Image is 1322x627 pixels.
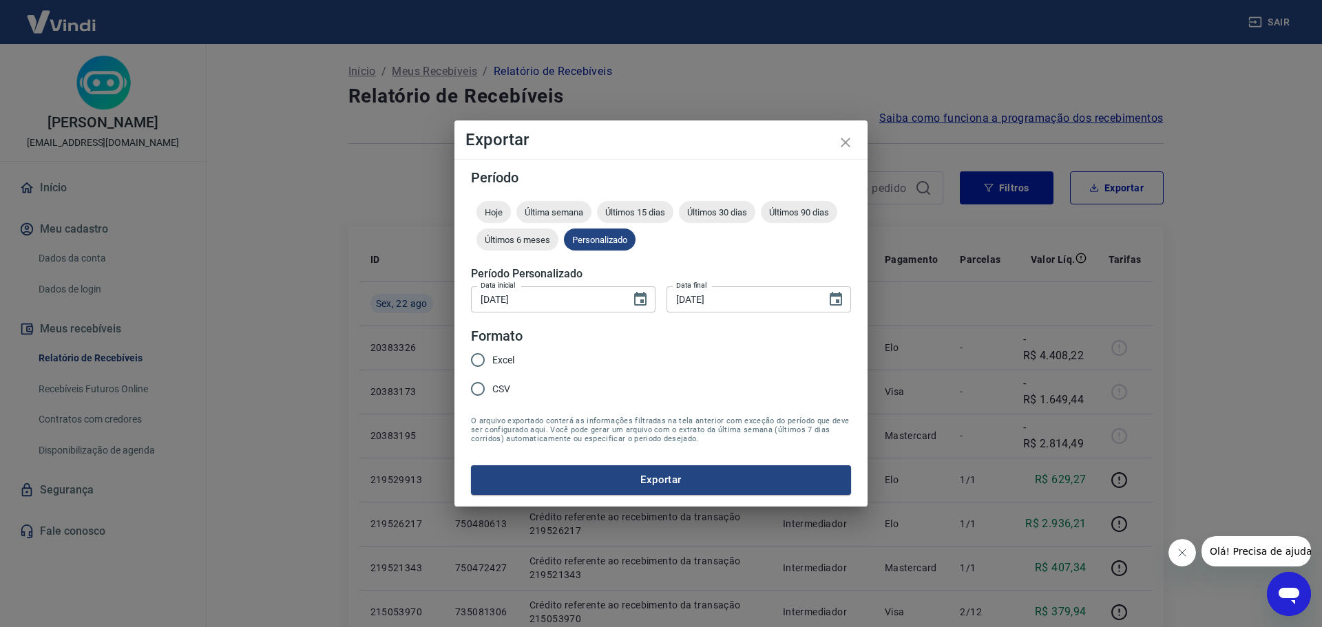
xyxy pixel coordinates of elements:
[471,465,851,494] button: Exportar
[476,229,558,251] div: Últimos 6 meses
[829,126,862,159] button: close
[1168,539,1196,566] iframe: Fechar mensagem
[492,382,510,396] span: CSV
[471,286,621,312] input: DD/MM/YYYY
[667,286,817,312] input: DD/MM/YYYY
[516,201,591,223] div: Última semana
[761,201,837,223] div: Últimos 90 dias
[492,353,514,368] span: Excel
[676,280,707,290] label: Data final
[1267,572,1311,616] iframe: Botão para abrir a janela de mensagens
[476,235,558,245] span: Últimos 6 meses
[597,201,673,223] div: Últimos 15 dias
[564,235,636,245] span: Personalizado
[516,207,591,217] span: Última semana
[471,416,851,443] span: O arquivo exportado conterá as informações filtradas na tela anterior com exceção do período que ...
[471,267,851,281] h5: Período Personalizado
[8,10,116,21] span: Olá! Precisa de ajuda?
[597,207,673,217] span: Últimos 15 dias
[471,171,851,184] h5: Período
[465,131,857,148] h4: Exportar
[822,286,850,313] button: Choose date, selected date is 22 de ago de 2025
[1202,536,1311,566] iframe: Mensagem da empresa
[564,229,636,251] div: Personalizado
[476,207,511,217] span: Hoje
[761,207,837,217] span: Últimos 90 dias
[471,326,523,346] legend: Formato
[481,280,516,290] label: Data inicial
[679,207,755,217] span: Últimos 30 dias
[679,201,755,223] div: Últimos 30 dias
[627,286,654,313] button: Choose date, selected date is 1 de ago de 2025
[476,201,511,223] div: Hoje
